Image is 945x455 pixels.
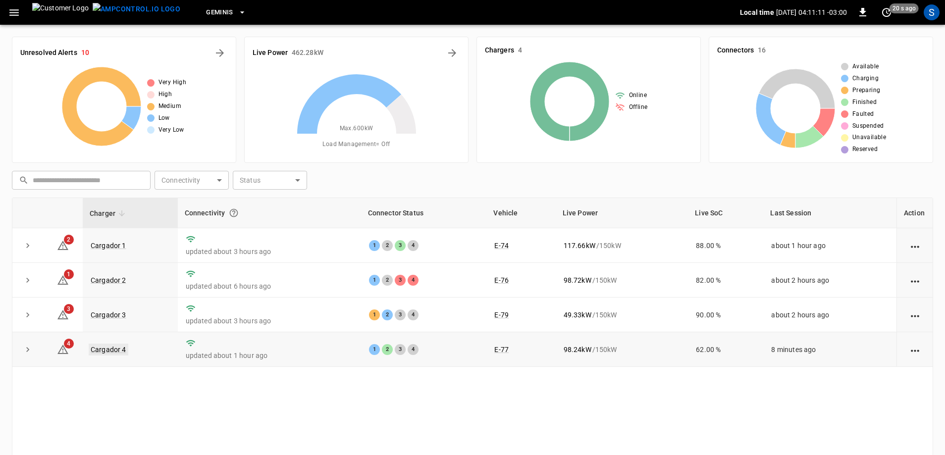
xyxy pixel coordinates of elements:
[688,332,763,367] td: 62.00 %
[852,86,881,96] span: Preparing
[408,344,419,355] div: 4
[852,133,886,143] span: Unavailable
[90,207,128,219] span: Charger
[395,275,406,286] div: 3
[852,145,878,154] span: Reserved
[395,344,406,355] div: 3
[909,241,921,251] div: action cell options
[763,263,896,298] td: about 2 hours ago
[93,3,180,15] img: ampcontrol.io logo
[564,310,681,320] div: / 150 kW
[564,310,591,320] p: 49.33 kW
[382,309,393,320] div: 2
[186,351,353,360] p: updated about 1 hour ago
[444,45,460,61] button: Energy Overview
[186,247,353,256] p: updated about 3 hours ago
[890,3,919,13] span: 20 s ago
[57,275,69,283] a: 1
[158,90,172,100] span: High
[369,275,380,286] div: 1
[924,4,940,20] div: profile-icon
[322,140,390,150] span: Load Management = Off
[225,204,243,222] button: Connection between the charger and our software.
[717,45,754,56] h6: Connectors
[81,48,89,58] h6: 10
[64,269,74,279] span: 1
[763,228,896,263] td: about 1 hour ago
[494,242,509,250] a: E-74
[408,309,419,320] div: 4
[564,345,681,354] div: / 150 kW
[494,346,509,354] a: E-77
[185,204,354,222] div: Connectivity
[564,275,681,285] div: / 150 kW
[494,276,509,284] a: E-76
[20,273,35,288] button: expand row
[564,275,591,285] p: 98.72 kW
[852,62,879,72] span: Available
[253,48,288,58] h6: Live Power
[909,310,921,320] div: action cell options
[206,7,233,18] span: Geminis
[20,307,35,322] button: expand row
[212,45,228,61] button: All Alerts
[382,344,393,355] div: 2
[408,240,419,251] div: 4
[852,109,874,119] span: Faulted
[852,74,879,84] span: Charging
[369,309,380,320] div: 1
[518,45,522,56] h6: 4
[91,311,126,319] a: Cargador 3
[740,7,774,17] p: Local time
[688,198,763,228] th: Live SoC
[292,48,323,58] h6: 462.28 kW
[89,344,128,355] a: Cargador 4
[408,275,419,286] div: 4
[776,7,847,17] p: [DATE] 04:11:11 -03:00
[852,121,884,131] span: Suspended
[340,124,373,134] span: Max. 600 kW
[382,275,393,286] div: 2
[896,198,933,228] th: Action
[852,98,877,107] span: Finished
[158,101,181,111] span: Medium
[57,345,69,353] a: 4
[688,228,763,263] td: 88.00 %
[57,310,69,318] a: 3
[186,281,353,291] p: updated about 6 hours ago
[20,48,77,58] h6: Unresolved Alerts
[369,344,380,355] div: 1
[564,241,595,251] p: 117.66 kW
[688,298,763,332] td: 90.00 %
[763,332,896,367] td: 8 minutes ago
[158,113,170,123] span: Low
[32,3,89,22] img: Customer Logo
[564,345,591,354] p: 98.24 kW
[361,198,487,228] th: Connector Status
[64,235,74,245] span: 2
[486,198,555,228] th: Vehicle
[57,241,69,249] a: 2
[909,275,921,285] div: action cell options
[382,240,393,251] div: 2
[758,45,766,56] h6: 16
[202,3,250,22] button: Geminis
[485,45,514,56] h6: Chargers
[20,342,35,357] button: expand row
[688,263,763,298] td: 82.00 %
[879,4,894,20] button: set refresh interval
[629,91,647,101] span: Online
[91,276,126,284] a: Cargador 2
[186,316,353,326] p: updated about 3 hours ago
[64,304,74,314] span: 3
[158,78,187,88] span: Very High
[556,198,688,228] th: Live Power
[369,240,380,251] div: 1
[395,240,406,251] div: 3
[158,125,184,135] span: Very Low
[20,238,35,253] button: expand row
[763,298,896,332] td: about 2 hours ago
[629,102,648,112] span: Offline
[494,311,509,319] a: E-79
[564,241,681,251] div: / 150 kW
